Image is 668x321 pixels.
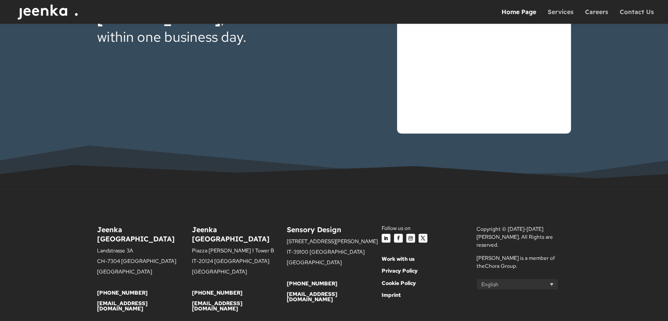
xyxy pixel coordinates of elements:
[192,225,287,248] h6: Jeenka [GEOGRAPHIC_DATA]
[287,260,382,270] p: [GEOGRAPHIC_DATA]
[287,249,382,260] p: IT-39100 [GEOGRAPHIC_DATA]
[502,9,536,24] a: Home Page
[287,291,337,303] a: [EMAIL_ADDRESS][DOMAIN_NAME]
[97,248,192,259] p: Landstrasse 3A
[406,234,415,243] a: Follow on Instagram
[192,289,242,296] a: [PHONE_NUMBER]
[419,234,427,243] a: Follow on X
[394,234,403,243] a: Follow on Facebook
[382,234,390,243] a: Follow on LinkedIn
[481,281,498,288] span: English
[382,225,477,232] div: Follow us on
[192,248,287,259] p: Piazza [PERSON_NAME] 1 Tower B
[620,9,654,24] a: Contact Us
[477,279,558,290] a: English
[382,267,418,274] a: Privacy Policy
[548,9,574,24] a: Services
[382,255,415,263] a: Work with us
[477,226,553,248] span: Copyright © [DATE]-[DATE] [PERSON_NAME]. All Rights are reserved.
[97,300,148,312] a: [EMAIL_ADDRESS][DOMAIN_NAME]
[192,300,242,312] a: [EMAIL_ADDRESS][DOMAIN_NAME]
[97,289,148,296] a: [PHONE_NUMBER]
[585,9,608,24] a: Careers
[192,269,287,280] p: [GEOGRAPHIC_DATA]
[485,263,516,270] a: Chora Group
[97,269,192,280] p: [GEOGRAPHIC_DATA]
[382,280,416,287] a: Cookie Policy
[287,239,382,249] p: [STREET_ADDRESS][PERSON_NAME]
[97,225,192,248] h6: Jeenka [GEOGRAPHIC_DATA]
[192,259,287,269] p: IT-20124 [GEOGRAPHIC_DATA]
[477,254,571,270] p: [PERSON_NAME] is a member of the .
[382,292,401,299] a: Imprint
[287,225,382,239] h6: Sensory Design
[97,259,192,269] p: CH-7304 [GEOGRAPHIC_DATA]
[287,280,337,287] a: [PHONE_NUMBER]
